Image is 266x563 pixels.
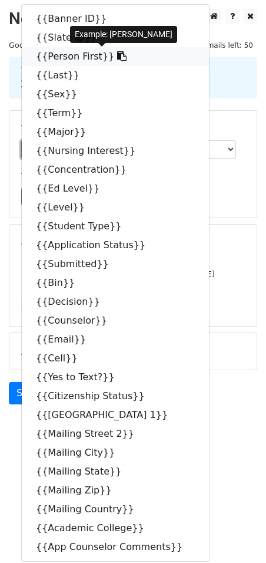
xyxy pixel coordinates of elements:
a: {{Mailing Zip}} [22,481,209,500]
a: {{Decision}} [22,292,209,311]
a: {{[GEOGRAPHIC_DATA] 1}} [22,406,209,424]
div: 1. Write your email in Gmail 2. Click [12,64,254,91]
a: {{Academic College}} [22,519,209,538]
a: {{Counselor}} [22,311,209,330]
a: {{Submitted}} [22,255,209,274]
a: {{Ed Level}} [22,179,209,198]
a: {{Nursing Interest}} [22,141,209,160]
a: {{Application Status}} [22,236,209,255]
a: {{Concentration}} [22,160,209,179]
a: {{Term}} [22,104,209,123]
a: {{Last}} [22,66,209,85]
small: Google Sheet: [9,41,110,50]
a: {{Citizenship Status}} [22,387,209,406]
a: {{Mailing Country}} [22,500,209,519]
a: {{Slate ID}} [22,28,209,47]
a: {{App Counselor Comments}} [22,538,209,557]
div: Example: [PERSON_NAME] [70,26,177,43]
a: Send [9,382,48,404]
span: Daily emails left: 50 [178,39,257,52]
a: {{Mailing Street 2}} [22,424,209,443]
iframe: Chat Widget [207,506,266,563]
a: {{Cell}} [22,349,209,368]
a: Daily emails left: 50 [178,41,257,50]
a: {{Person First}} [22,47,209,66]
a: {{Major}} [22,123,209,141]
a: {{Bin}} [22,274,209,292]
a: {{Sex}} [22,85,209,104]
a: {{Yes to Text?}} [22,368,209,387]
h2: New Campaign [9,9,257,29]
small: [PERSON_NAME][EMAIL_ADDRESS][DOMAIN_NAME] [21,269,215,278]
a: {{Email}} [22,330,209,349]
a: {{Mailing State}} [22,462,209,481]
a: {{Level}} [22,198,209,217]
a: {{Banner ID}} [22,9,209,28]
a: {{Mailing City}} [22,443,209,462]
a: {{Student Type}} [22,217,209,236]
